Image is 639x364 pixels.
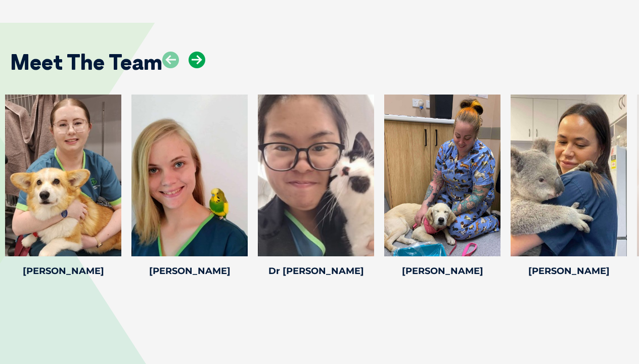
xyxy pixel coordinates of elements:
h4: [PERSON_NAME] [511,266,627,276]
h4: Dr [PERSON_NAME] [258,266,374,276]
h4: [PERSON_NAME] [384,266,500,276]
h4: [PERSON_NAME] [131,266,248,276]
h4: [PERSON_NAME] [5,266,121,276]
h2: Meet The Team [10,52,162,73]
